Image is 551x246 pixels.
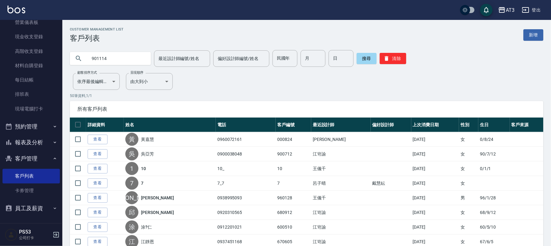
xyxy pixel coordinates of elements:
th: 上次消費日期 [411,118,459,132]
label: 顧客排序方式 [77,70,97,75]
td: 江岢諭 [311,220,370,234]
a: 吳亞芳 [141,151,154,157]
a: 現金收支登錄 [2,30,60,44]
a: 客戶列表 [2,169,60,183]
th: 姓名 [124,118,216,132]
td: 90/7/12 [478,147,510,161]
button: 登出 [520,4,544,16]
td: 戴慧紜 [371,176,412,191]
td: 7 [276,176,311,191]
a: 現場電腦打卡 [2,102,60,116]
td: 0960072161 [216,132,276,147]
td: 000824 [276,132,311,147]
td: 0920310565 [216,205,276,220]
a: 排班表 [2,87,60,101]
a: 營業儀表板 [2,15,60,30]
img: Person [5,229,17,241]
td: 0/8/24 [478,132,510,147]
td: [DATE] [411,220,459,234]
a: 10 [141,165,146,172]
td: 960128 [276,191,311,205]
td: 女 [459,132,478,147]
td: [PERSON_NAME] [311,132,370,147]
button: AT3 [496,4,517,16]
div: [PERSON_NAME] [125,191,138,204]
th: 客戶來源 [510,118,544,132]
a: 卡券管理 [2,183,60,198]
div: 由大到小 [126,73,173,90]
button: 搜尋 [357,53,377,64]
h5: PS53 [19,229,51,235]
td: [DATE] [411,132,459,147]
div: 依序最後編輯時間 [73,73,120,90]
td: 呂子晴 [311,176,370,191]
span: 所有客戶列表 [77,106,536,112]
th: 電話 [216,118,276,132]
h3: 客戶列表 [70,34,124,43]
th: 客戶編號 [276,118,311,132]
button: save [480,4,493,16]
h2: Customer Management List [70,27,124,31]
td: 600510 [276,220,311,234]
a: 查看 [88,193,108,203]
button: 客戶管理 [2,151,60,167]
div: 黃 [125,133,138,146]
th: 詳細資料 [86,118,124,132]
td: 96/1/28 [478,191,510,205]
button: 員工及薪資 [2,200,60,216]
td: [DATE] [411,161,459,176]
a: 材料自購登錄 [2,58,60,73]
a: 查看 [88,208,108,217]
a: 查看 [88,164,108,174]
td: 江岢諭 [311,205,370,220]
td: 900712 [276,147,311,161]
td: 60/5/10 [478,220,510,234]
a: 查看 [88,179,108,188]
a: 新增 [524,29,544,41]
td: 680912 [276,205,311,220]
div: 7 [125,177,138,190]
a: [PERSON_NAME] [141,195,174,201]
td: [DATE] [411,191,459,205]
p: 50 筆資料, 1 / 1 [70,93,544,99]
td: 0/1/1 [478,161,510,176]
td: 0912201021 [216,220,276,234]
a: 查看 [88,135,108,144]
a: 查看 [88,149,108,159]
label: 呈現順序 [130,70,143,75]
div: 1 [125,162,138,175]
button: 報表及分析 [2,134,60,151]
a: 7 [141,180,143,186]
td: 女 [459,176,478,191]
td: 女 [459,220,478,234]
td: 7_7 [216,176,276,191]
a: 江靜恩 [141,239,154,245]
div: 邱 [125,206,138,219]
th: 生日 [478,118,510,132]
td: [DATE] [411,147,459,161]
td: 女 [459,161,478,176]
td: 10_ [216,161,276,176]
td: 男 [459,191,478,205]
button: 預約管理 [2,118,60,135]
div: 吳 [125,147,138,160]
td: 王儀千 [311,191,370,205]
td: [DATE] [411,205,459,220]
td: 女 [459,205,478,220]
input: 搜尋關鍵字 [87,50,146,67]
th: 偏好設計師 [371,118,412,132]
th: 最近設計師 [311,118,370,132]
a: 黃嘉慧 [141,136,154,142]
button: 清除 [380,53,406,64]
a: 涂?仁 [141,224,152,230]
a: 每日結帳 [2,73,60,87]
div: AT3 [506,6,515,14]
td: 10 [276,161,311,176]
td: 江岢諭 [311,147,370,161]
td: 王儀千 [311,161,370,176]
div: 涂 [125,220,138,234]
td: [DATE] [411,176,459,191]
img: Logo [7,6,25,13]
a: 查看 [88,222,108,232]
td: 0938995093 [216,191,276,205]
